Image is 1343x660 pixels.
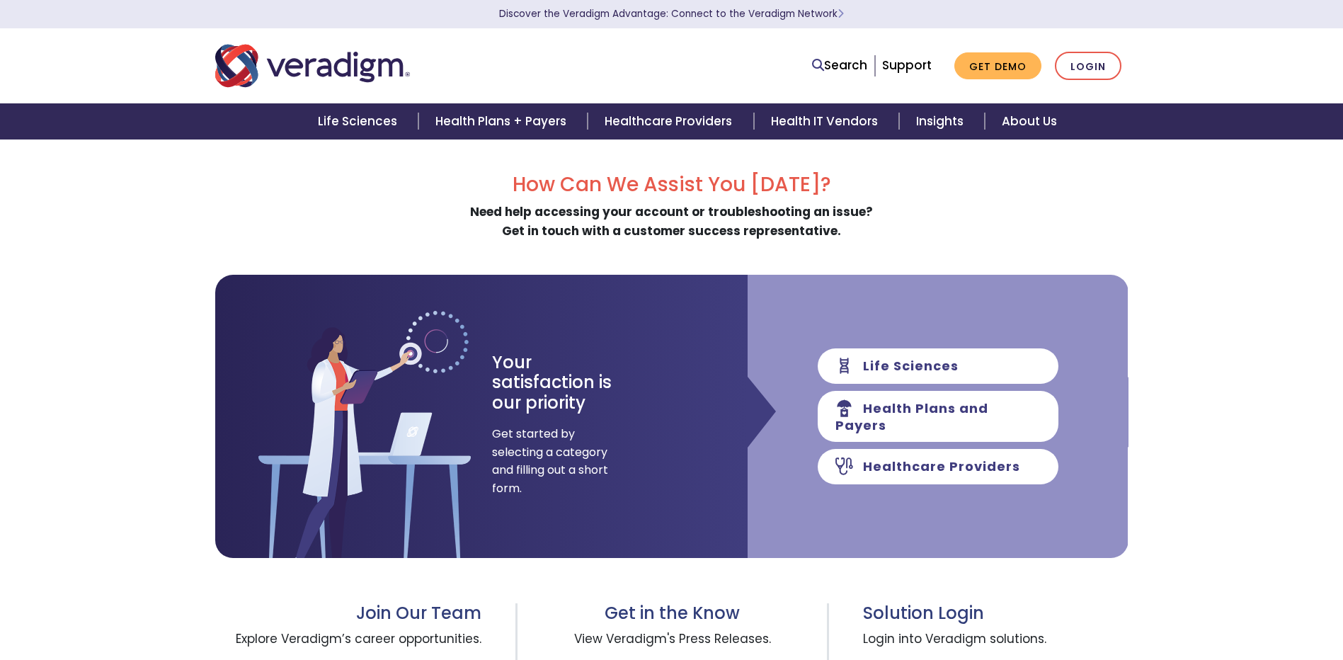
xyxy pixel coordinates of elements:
strong: Need help accessing your account or troubleshooting an issue? Get in touch with a customer succes... [470,203,873,239]
a: Health Plans + Payers [418,103,588,140]
a: Search [812,56,867,75]
h3: Your satisfaction is our priority [492,353,637,414]
h2: How Can We Assist You [DATE]? [215,173,1128,197]
a: Support [882,57,932,74]
a: Life Sciences [301,103,418,140]
img: Veradigm logo [215,42,410,89]
h3: Join Our Team [215,603,482,624]
h3: Solution Login [863,603,1128,624]
span: Get started by selecting a category and filling out a short form. [492,425,609,497]
a: About Us [985,103,1074,140]
h3: Get in the Know [552,603,793,624]
a: Insights [899,103,985,140]
a: Healthcare Providers [588,103,753,140]
a: Discover the Veradigm Advantage: Connect to the Veradigm NetworkLearn More [499,7,844,21]
a: Login [1055,52,1121,81]
span: Learn More [838,7,844,21]
a: Health IT Vendors [754,103,899,140]
a: Get Demo [954,52,1041,80]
